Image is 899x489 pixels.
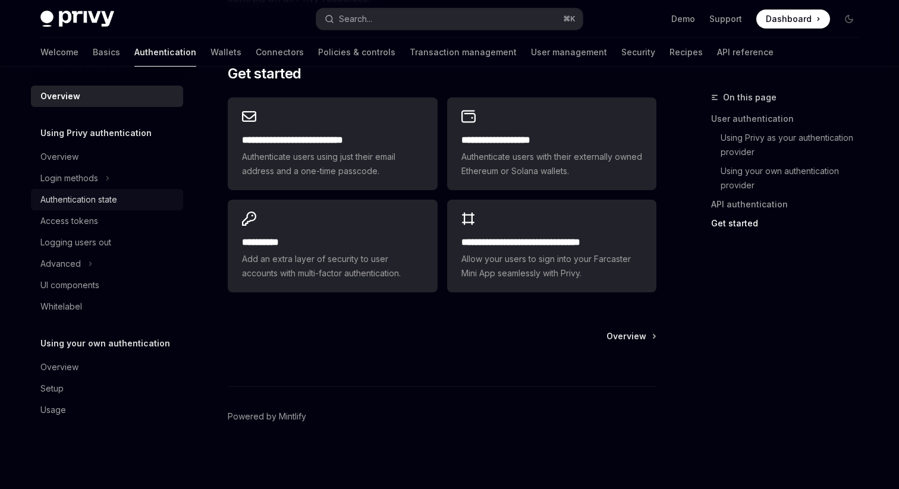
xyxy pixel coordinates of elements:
h5: Using Privy authentication [40,126,152,140]
div: Logging users out [40,235,111,250]
div: Access tokens [40,214,98,228]
a: Transaction management [410,38,517,67]
a: **** *****Add an extra layer of security to user accounts with multi-factor authentication. [228,200,437,292]
a: Setup [31,378,183,399]
div: Login methods [40,171,98,185]
a: Authentication state [31,189,183,210]
a: Demo [671,13,695,25]
a: Get started [711,214,868,233]
div: Authentication state [40,193,117,207]
a: Overview [606,330,655,342]
div: Overview [40,150,78,164]
a: Security [621,38,655,67]
a: Connectors [256,38,304,67]
a: Powered by Mintlify [228,411,306,422]
a: Overview [31,86,183,107]
a: Recipes [669,38,703,67]
a: Dashboard [756,10,830,29]
span: ⌘ K [563,14,576,24]
a: Overview [31,146,183,168]
div: Setup [40,381,64,396]
span: Overview [606,330,646,342]
h5: Using your own authentication [40,336,170,351]
a: Using Privy as your authentication provider [711,128,868,162]
a: Support [709,13,742,25]
span: Authenticate users using just their email address and a one-time passcode. [242,150,423,178]
a: Using your own authentication provider [711,162,868,195]
a: Welcome [40,38,78,67]
button: Toggle dark mode [840,10,859,29]
a: Authentication [134,38,196,67]
a: Policies & controls [318,38,395,67]
span: Get started [228,64,301,83]
button: Search...⌘K [316,8,583,30]
a: Overview [31,357,183,378]
span: On this page [723,90,777,105]
div: Overview [40,89,80,103]
div: Search... [339,12,372,26]
img: dark logo [40,11,114,27]
a: User authentication [711,109,868,128]
button: Advanced [31,253,183,275]
a: Whitelabel [31,296,183,317]
a: Access tokens [31,210,183,232]
span: Add an extra layer of security to user accounts with multi-factor authentication. [242,252,423,280]
button: Login methods [31,168,183,189]
span: Allow your users to sign into your Farcaster Mini App seamlessly with Privy. [461,252,642,280]
a: API reference [717,38,774,67]
a: Basics [93,38,120,67]
a: API authentication [711,195,868,214]
a: Wallets [210,38,241,67]
div: Whitelabel [40,299,82,314]
div: Advanced [40,257,81,271]
div: Overview [40,360,78,374]
a: Usage [31,399,183,421]
a: **** **** **** ****Authenticate users with their externally owned Ethereum or Solana wallets. [447,97,656,190]
a: UI components [31,275,183,296]
div: Usage [40,403,66,417]
a: User management [531,38,607,67]
span: Dashboard [766,13,812,25]
span: Authenticate users with their externally owned Ethereum or Solana wallets. [461,150,642,178]
div: UI components [40,278,99,292]
a: Logging users out [31,232,183,253]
